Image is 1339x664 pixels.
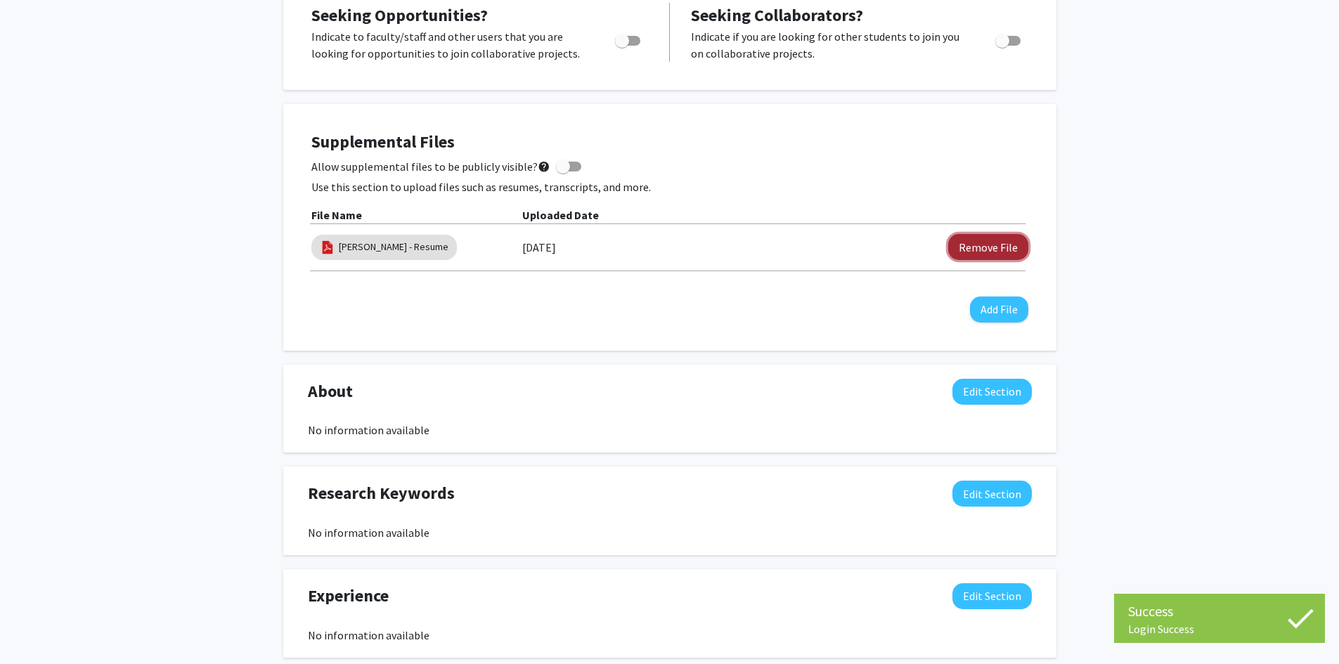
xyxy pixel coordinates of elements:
[522,235,556,259] label: [DATE]
[970,297,1028,323] button: Add File
[1128,622,1311,636] div: Login Success
[11,601,60,653] iframe: Chat
[952,379,1032,405] button: Edit About
[308,627,1032,644] div: No information available
[339,240,448,254] a: [PERSON_NAME] - Resume
[311,4,488,26] span: Seeking Opportunities?
[522,208,599,222] b: Uploaded Date
[952,583,1032,609] button: Edit Experience
[609,28,648,49] div: Toggle
[311,208,362,222] b: File Name
[308,422,1032,438] div: No information available
[538,158,550,175] mat-icon: help
[308,379,353,404] span: About
[308,481,455,506] span: Research Keywords
[691,4,863,26] span: Seeking Collaborators?
[990,28,1028,49] div: Toggle
[311,158,550,175] span: Allow supplemental files to be publicly visible?
[311,28,588,62] p: Indicate to faculty/staff and other users that you are looking for opportunities to join collabor...
[952,481,1032,507] button: Edit Research Keywords
[691,28,969,62] p: Indicate if you are looking for other students to join you on collaborative projects.
[311,178,1028,195] p: Use this section to upload files such as resumes, transcripts, and more.
[308,524,1032,541] div: No information available
[308,583,389,608] span: Experience
[320,240,335,255] img: pdf_icon.png
[948,234,1028,260] button: Remove Talin Jindal - Resume File
[1128,601,1311,622] div: Success
[311,132,1028,152] h4: Supplemental Files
